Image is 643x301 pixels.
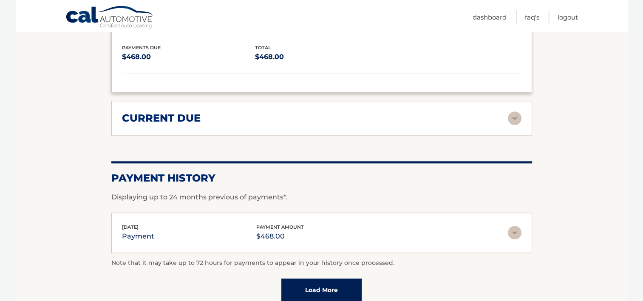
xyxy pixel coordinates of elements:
[525,10,539,24] a: FAQ's
[508,111,521,125] img: accordion-rest.svg
[65,6,155,30] a: Cal Automotive
[122,45,161,51] span: Payments Due
[508,226,521,239] img: accordion-rest.svg
[473,10,507,24] a: Dashboard
[122,51,255,63] p: $468.00
[256,224,304,230] span: payment amount
[122,112,201,125] h2: current due
[558,10,578,24] a: Logout
[111,192,532,202] p: Displaying up to 24 months previous of payments*.
[111,258,532,268] p: Note that it may take up to 72 hours for payments to appear in your history once processed.
[256,230,304,242] p: $468.00
[122,230,154,242] p: payment
[255,51,388,63] p: $468.00
[122,224,139,230] span: [DATE]
[255,45,271,51] span: total
[111,172,532,185] h2: Payment History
